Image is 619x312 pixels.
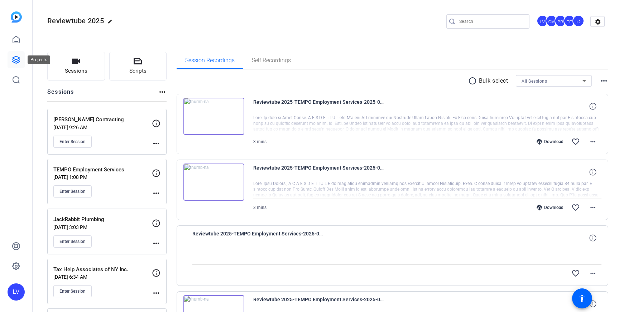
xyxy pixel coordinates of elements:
div: CM [546,15,557,27]
p: [DATE] 6:34 AM [53,274,152,280]
button: Sessions [47,52,105,81]
span: Session Recordings [185,58,235,63]
mat-icon: radio_button_unchecked [468,77,479,85]
div: Projects [28,55,50,64]
mat-icon: more_horiz [152,139,160,148]
span: Scripts [129,67,147,75]
button: Enter Session [53,136,92,148]
div: Download [533,205,567,210]
mat-icon: favorite_border [571,137,580,146]
span: 3 mins [253,139,267,144]
mat-icon: more_horiz [152,289,160,297]
mat-icon: more_horiz [589,137,597,146]
p: [DATE] 9:26 AM [53,125,152,130]
mat-icon: more_horiz [152,239,160,248]
mat-icon: more_horiz [152,189,160,198]
p: [PERSON_NAME] Contracting [53,116,152,124]
button: Enter Session [53,235,92,248]
p: Bulk select [479,77,508,85]
p: Tax Help Associates of NY Inc. [53,265,152,274]
mat-icon: more_horiz [589,203,597,212]
ngx-avatar: Coby Maslyn [546,15,558,28]
mat-icon: more_horiz [600,77,608,85]
ngx-avatar: Prescott Rossi [555,15,567,28]
span: Enter Session [59,189,86,194]
p: TEMPO Employment Services [53,166,152,174]
div: +2 [572,15,584,27]
div: LV [8,283,25,301]
span: Self Recordings [252,58,291,63]
span: Reviewtube 2025-TEMPO Employment Services-2025-08-19-14-01-57-874-0 [253,98,386,115]
button: Scripts [109,52,167,81]
img: thumb-nail [183,98,244,135]
span: Sessions [65,67,87,75]
p: [DATE] 3:03 PM [53,224,152,230]
span: Enter Session [59,239,86,244]
div: PR [555,15,566,27]
mat-icon: more_horiz [589,269,597,278]
span: All Sessions [522,79,547,84]
ngx-avatar: Tim Epner [563,15,576,28]
mat-icon: favorite_border [571,203,580,212]
div: Download [533,139,567,145]
div: LV [537,15,548,27]
mat-icon: settings [591,16,605,27]
h2: Sessions [47,88,74,101]
span: Reviewtube 2025-TEMPO Employment Services-2025-08-15-09-06-13-758-0 [253,164,386,181]
span: Enter Session [59,288,86,294]
img: blue-gradient.svg [11,11,22,23]
span: Reviewtube 2025 [47,16,104,25]
button: Enter Session [53,285,92,297]
button: Enter Session [53,185,92,198]
mat-icon: favorite_border [571,269,580,278]
mat-icon: accessibility [578,294,586,303]
span: Reviewtube 2025-TEMPO Employment Services-2025-08-15-09-05-36-334-0 [192,229,325,247]
p: JackRabbit Plumbing [53,215,152,224]
p: [DATE] 1:08 PM [53,174,152,180]
mat-icon: more_horiz [158,88,167,96]
img: thumb-nail [183,164,244,201]
mat-icon: edit [107,19,116,28]
div: TE [563,15,575,27]
span: Enter Session [59,139,86,145]
span: 3 mins [253,205,267,210]
ngx-avatar: Louis Voss [537,15,549,28]
input: Search [459,17,524,26]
